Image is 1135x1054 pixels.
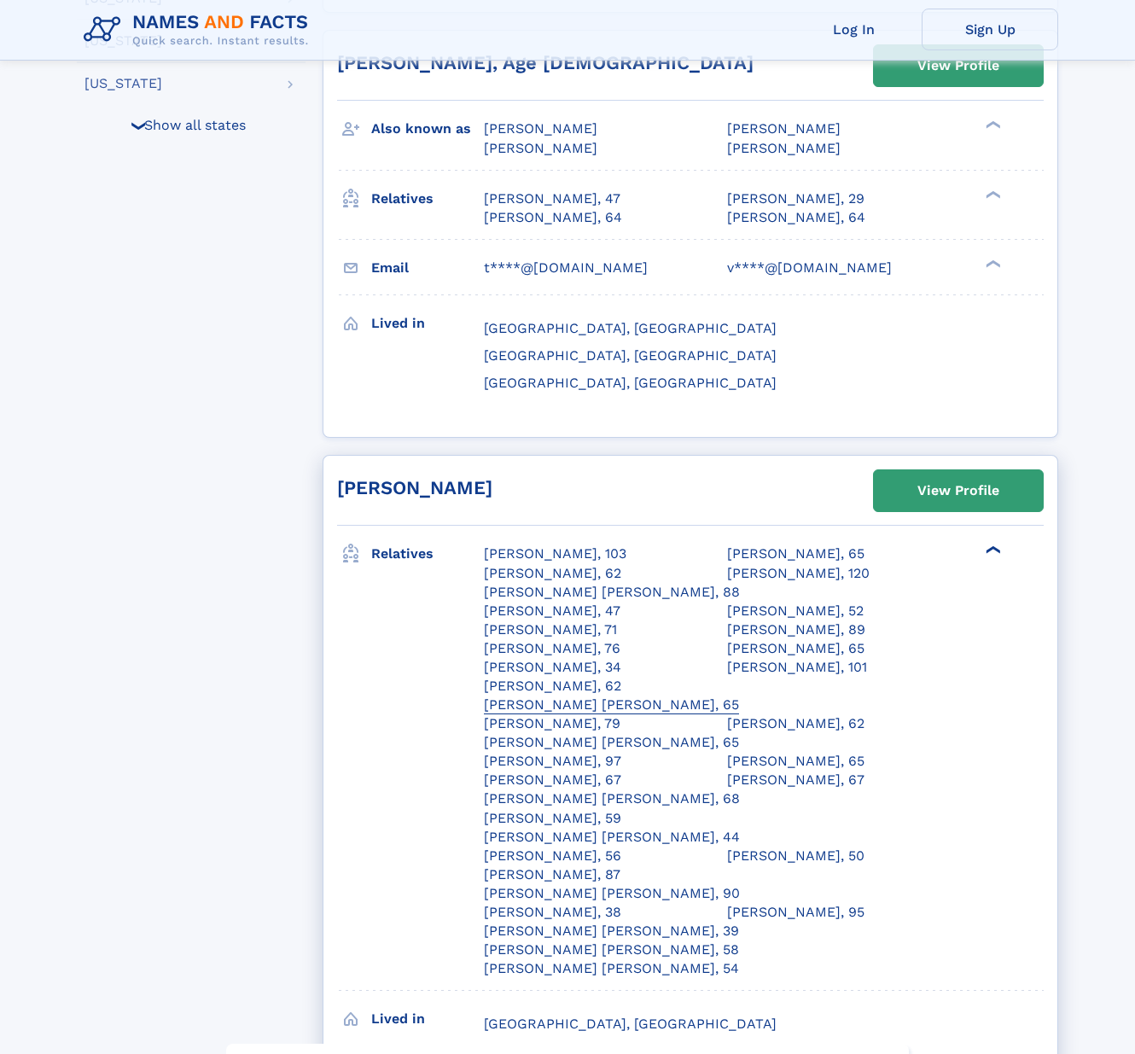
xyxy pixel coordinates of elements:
h3: Relatives [371,184,484,213]
a: [PERSON_NAME], 50 [727,847,864,865]
h3: Email [371,253,484,282]
a: [PERSON_NAME], 67 [727,771,864,789]
a: [PERSON_NAME], 89 [727,620,865,639]
h3: Relatives [371,539,484,568]
a: View Profile [874,470,1043,511]
a: [PERSON_NAME], 65 [727,639,864,658]
a: [PERSON_NAME], 59 [484,809,621,828]
span: [GEOGRAPHIC_DATA], [GEOGRAPHIC_DATA] [484,320,777,336]
div: [US_STATE] [84,77,162,90]
a: [PERSON_NAME], 52 [484,978,620,997]
a: [PERSON_NAME], 120 [727,564,870,583]
a: [PERSON_NAME] [337,477,492,498]
a: [PERSON_NAME], 97 [484,752,621,771]
a: [PERSON_NAME] [PERSON_NAME], 65 [484,733,739,752]
a: [PERSON_NAME] [PERSON_NAME], 88 [484,583,740,602]
a: [PERSON_NAME], 103 [484,544,626,563]
div: ❯ [981,258,1002,269]
a: [PERSON_NAME], 56 [484,847,621,865]
div: [PERSON_NAME], 67 [484,771,621,789]
a: [PERSON_NAME], 101 [727,658,867,677]
span: [PERSON_NAME] [727,120,841,137]
a: [PERSON_NAME], 38 [484,903,621,922]
a: [PERSON_NAME] [PERSON_NAME], 65 [484,696,739,714]
a: [PERSON_NAME] [PERSON_NAME], 44 [484,828,740,847]
a: [PERSON_NAME] [PERSON_NAME], 68 [484,789,740,808]
a: [PERSON_NAME], 47 [484,602,620,620]
span: [PERSON_NAME] [484,120,597,137]
a: [PERSON_NAME], 52 [727,602,864,620]
a: [PERSON_NAME] [PERSON_NAME], 58 [484,940,739,959]
div: ❯ [981,544,1002,556]
h3: Also known as [371,114,484,143]
div: ❯ [129,119,149,131]
span: [GEOGRAPHIC_DATA], [GEOGRAPHIC_DATA] [484,375,777,391]
div: View Profile [917,471,999,510]
span: [PERSON_NAME] [484,140,597,156]
a: [PERSON_NAME] [PERSON_NAME], 90 [484,884,740,903]
a: [PERSON_NAME], 84 [727,978,865,997]
div: ❯ [981,189,1002,200]
a: [PERSON_NAME], 95 [727,903,864,922]
div: View Profile [917,46,999,85]
img: Logo Names and Facts [77,7,323,53]
a: [PERSON_NAME], 87 [484,865,620,884]
a: [PERSON_NAME], 71 [484,620,617,639]
a: [PERSON_NAME], 64 [484,208,622,227]
div: Show all states [77,104,306,145]
a: [PERSON_NAME], 79 [484,714,620,733]
a: [PERSON_NAME], 29 [727,189,864,208]
a: [PERSON_NAME], 62 [484,677,621,696]
span: [GEOGRAPHIC_DATA], [GEOGRAPHIC_DATA] [484,1016,777,1032]
a: Log In [785,9,922,50]
a: [PERSON_NAME] [PERSON_NAME], 54 [484,959,739,978]
a: [PERSON_NAME], 64 [727,208,865,227]
a: [PERSON_NAME], 62 [484,564,621,583]
a: Sign Up [922,9,1058,50]
a: [PERSON_NAME], 62 [727,714,864,733]
a: [PERSON_NAME] [PERSON_NAME], 39 [484,922,739,940]
div: ❯ [981,119,1002,131]
a: [PERSON_NAME], 34 [484,658,621,677]
h3: Lived in [371,1005,484,1034]
span: [GEOGRAPHIC_DATA], [GEOGRAPHIC_DATA] [484,347,777,364]
a: [PERSON_NAME], 65 [727,752,864,771]
a: [PERSON_NAME], Age [DEMOGRAPHIC_DATA] [337,52,754,73]
a: [PERSON_NAME], 76 [484,639,620,658]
